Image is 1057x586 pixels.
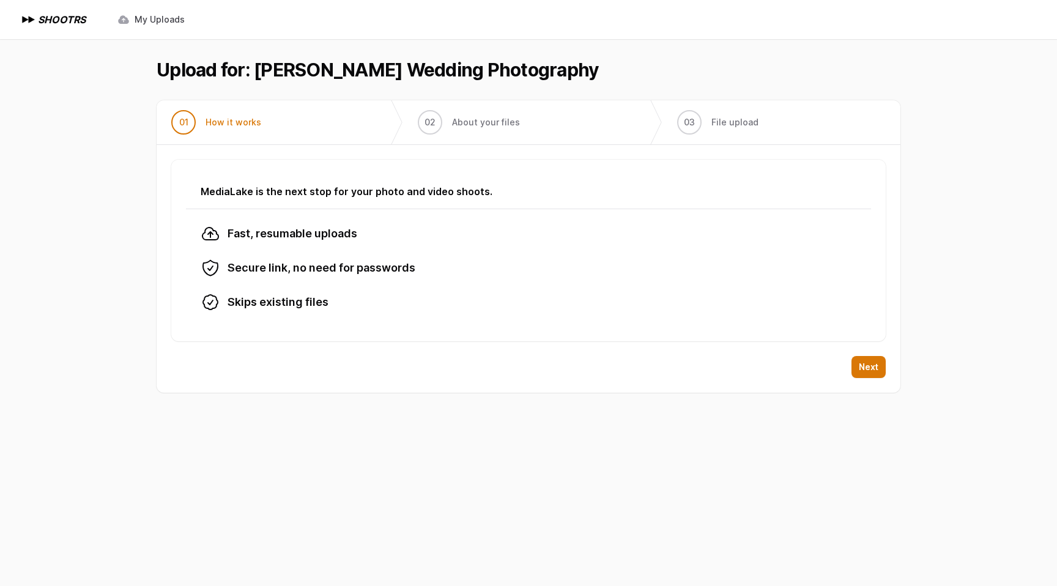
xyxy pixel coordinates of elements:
button: 03 File upload [662,100,773,144]
h1: SHOOTRS [38,12,86,27]
h1: Upload for: [PERSON_NAME] Wedding Photography [157,59,599,81]
span: 02 [425,116,436,128]
img: SHOOTRS [20,12,38,27]
button: Next [851,356,886,378]
span: My Uploads [135,13,185,26]
span: 03 [684,116,695,128]
a: My Uploads [110,9,192,31]
a: SHOOTRS SHOOTRS [20,12,86,27]
button: 02 About your files [403,100,535,144]
span: File upload [711,116,758,128]
button: 01 How it works [157,100,276,144]
span: 01 [179,116,188,128]
span: Fast, resumable uploads [228,225,357,242]
span: About your files [452,116,520,128]
h3: MediaLake is the next stop for your photo and video shoots. [201,184,856,199]
span: How it works [206,116,261,128]
span: Next [859,361,878,373]
span: Secure link, no need for passwords [228,259,415,276]
span: Skips existing files [228,294,328,311]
